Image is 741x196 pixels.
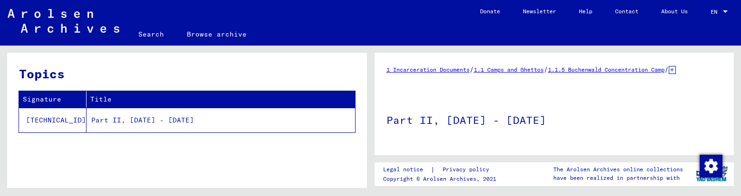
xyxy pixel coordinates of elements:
[699,154,722,177] div: Change consent
[498,155,541,162] b: Creation Date
[711,9,721,15] span: EN
[386,66,470,73] a: 1 Incarceration Documents
[386,155,437,162] b: Reference Code
[700,155,722,177] img: Change consent
[548,66,664,73] a: 1.1.5 Buchenwald Concentration Camp
[694,162,730,186] img: yv_logo.png
[127,23,175,46] a: Search
[87,91,355,108] th: Title
[383,165,500,175] div: |
[664,65,669,74] span: /
[19,91,87,108] th: Signature
[610,155,681,162] b: Number of documents
[553,174,683,182] p: have been realized in partnership with
[474,66,544,73] a: 1.1 Camps and Ghettos
[435,165,500,175] a: Privacy policy
[8,9,119,33] img: Arolsen_neg.svg
[553,165,683,174] p: The Arolsen Archives online collections
[19,108,87,132] td: [TECHNICAL_ID]
[87,108,355,132] td: Part II, [DATE] - [DATE]
[383,175,500,183] p: Copyright © Arolsen Archives, 2021
[470,65,474,74] span: /
[386,98,722,140] h1: Part II, [DATE] - [DATE]
[544,65,548,74] span: /
[383,165,431,175] a: Legal notice
[175,23,258,46] a: Browse archive
[19,65,355,83] h3: Topics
